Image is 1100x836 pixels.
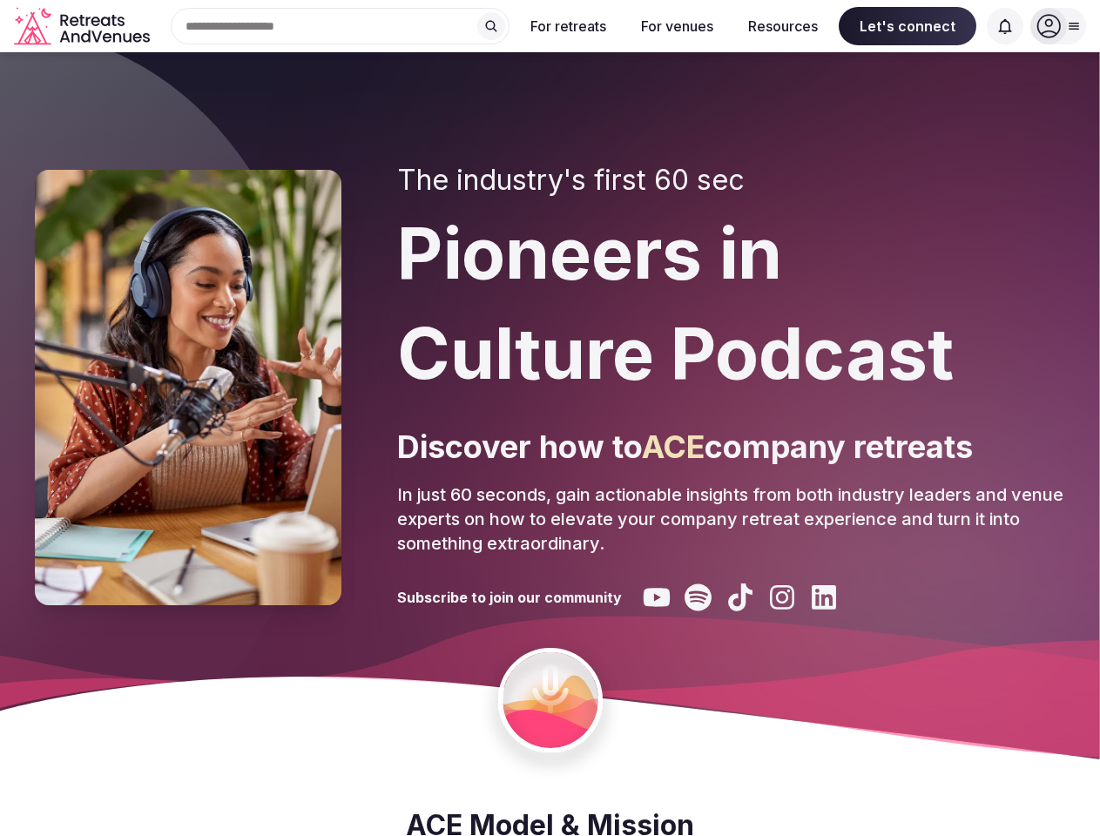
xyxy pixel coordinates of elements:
[397,588,622,607] h3: Subscribe to join our community
[397,425,1065,469] p: Discover how to company retreats
[642,428,705,466] span: ACE
[14,7,153,46] a: Visit the homepage
[734,7,832,45] button: Resources
[397,164,1065,197] h2: The industry's first 60 sec
[35,170,341,605] img: Pioneers in Culture Podcast
[516,7,620,45] button: For retreats
[627,7,727,45] button: For venues
[14,7,153,46] svg: Retreats and Venues company logo
[397,204,1065,404] h1: Pioneers in Culture Podcast
[839,7,976,45] span: Let's connect
[397,482,1065,556] p: In just 60 seconds, gain actionable insights from both industry leaders and venue experts on how ...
